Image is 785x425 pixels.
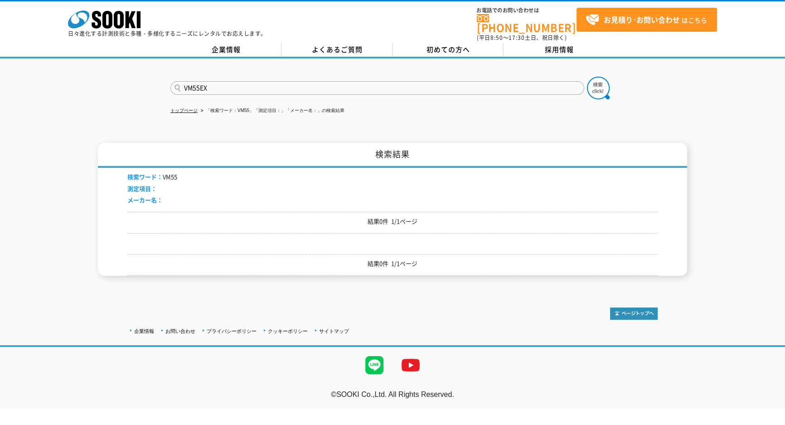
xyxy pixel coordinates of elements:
[319,328,349,334] a: サイトマップ
[127,259,658,269] p: 結果0件 1/1ページ
[207,328,257,334] a: プライバシーポリシー
[98,143,687,168] h1: 検索結果
[477,8,577,13] span: お電話でのお問い合わせは
[127,217,658,226] p: 結果0件 1/1ページ
[127,184,157,193] span: 測定項目：
[586,13,707,27] span: はこちら
[170,43,281,57] a: 企業情報
[504,43,615,57] a: 採用情報
[490,34,503,42] span: 8:50
[127,195,163,204] span: メーカー名：
[577,8,717,32] a: お見積り･お問い合わせはこちら
[750,400,785,407] a: テストMail
[587,77,610,99] img: btn_search.png
[165,328,195,334] a: お問い合わせ
[127,172,177,182] li: VM55
[134,328,154,334] a: 企業情報
[477,14,577,33] a: [PHONE_NUMBER]
[610,308,658,320] img: トップページへ
[426,44,470,54] span: 初めての方へ
[604,14,680,25] strong: お見積り･お問い合わせ
[509,34,525,42] span: 17:30
[477,34,567,42] span: (平日 ～ 土日、祝日除く)
[392,43,504,57] a: 初めての方へ
[356,347,392,383] img: LINE
[170,108,198,113] a: トップページ
[127,172,163,181] span: 検索ワード：
[199,106,344,116] li: 「検索ワード：VM55」「測定項目：」「メーカー名：」の検索結果
[281,43,392,57] a: よくあるご質問
[392,347,429,383] img: YouTube
[268,328,308,334] a: クッキーポリシー
[68,31,267,36] p: 日々進化する計測技術と多種・多様化するニーズにレンタルでお応えします。
[170,81,584,95] input: 商品名、型式、NETIS番号を入力してください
